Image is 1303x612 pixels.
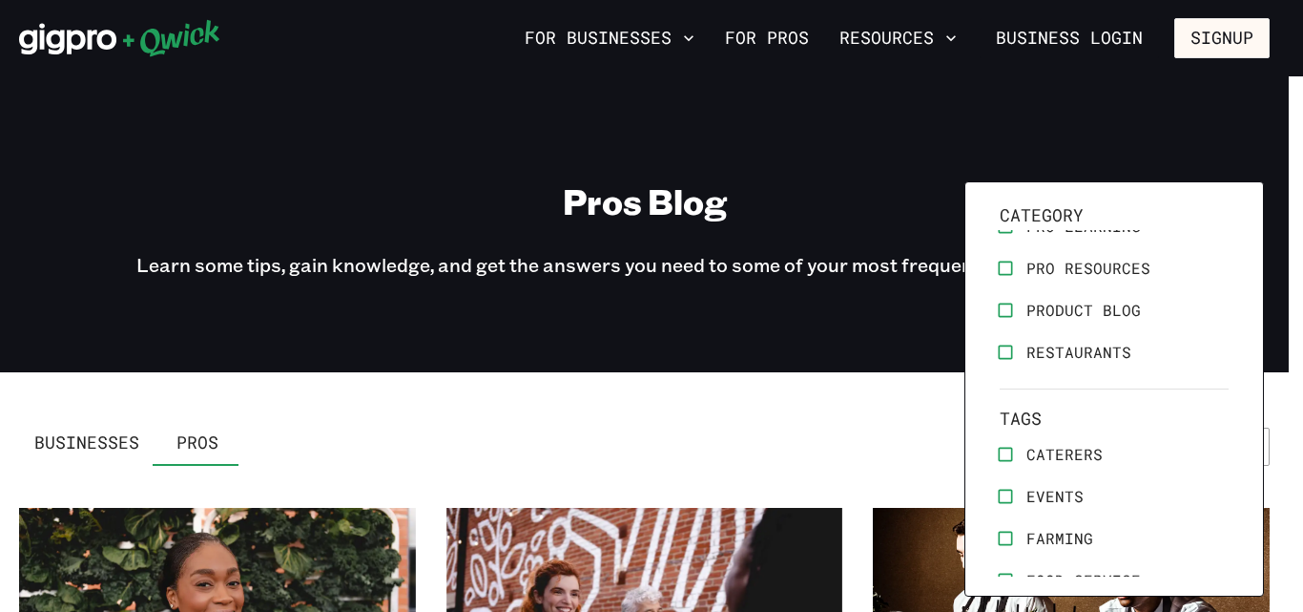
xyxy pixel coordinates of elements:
[984,201,1244,577] ul: Filter
[1026,301,1141,320] span: Product Blog
[1026,571,1141,590] span: Food Service
[1000,205,1084,226] span: Category
[1026,487,1084,506] span: Events
[1026,343,1131,362] span: Restaurants
[1026,445,1103,464] span: Caterers
[1026,529,1093,548] span: Farming
[1000,409,1042,430] span: Tags
[1026,259,1150,278] span: Pro Resources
